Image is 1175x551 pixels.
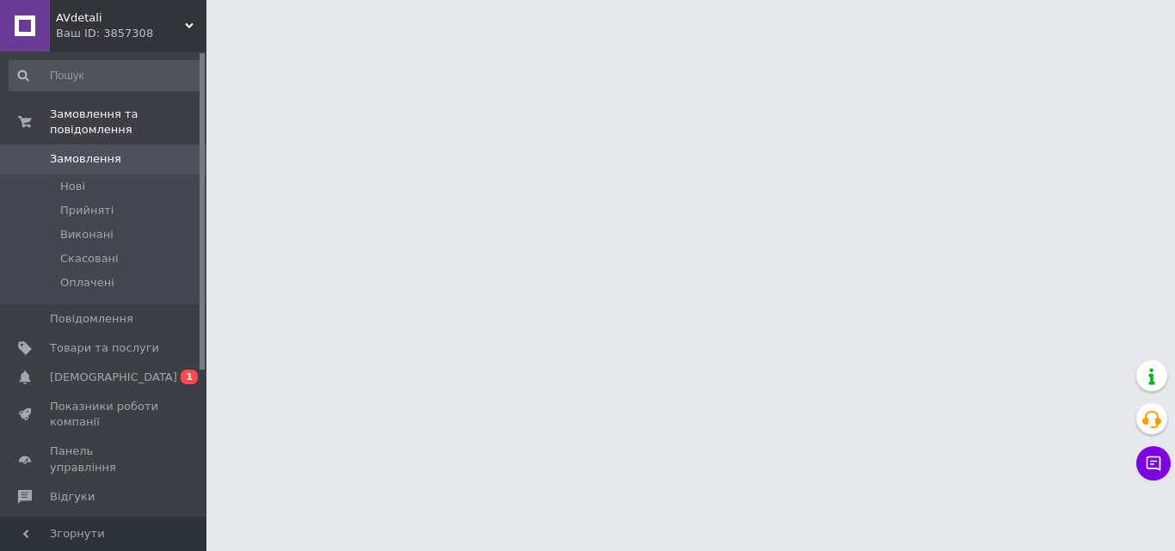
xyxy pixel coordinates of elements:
span: Оплачені [60,275,114,291]
span: Замовлення [50,151,121,167]
span: [DEMOGRAPHIC_DATA] [50,370,177,385]
span: Замовлення та повідомлення [50,107,206,138]
span: Прийняті [60,203,114,218]
span: Виконані [60,227,114,242]
span: Відгуки [50,489,95,505]
span: Скасовані [60,251,119,266]
span: Повідомлення [50,311,133,327]
span: Панель управління [50,444,159,474]
div: Ваш ID: 3857308 [56,26,206,41]
span: Нові [60,179,85,194]
span: Товари та послуги [50,340,159,356]
span: 1 [181,370,198,384]
button: Чат з покупцем [1136,446,1171,481]
span: AVdetali [56,10,185,26]
span: Показники роботи компанії [50,399,159,430]
input: Пошук [9,60,203,91]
